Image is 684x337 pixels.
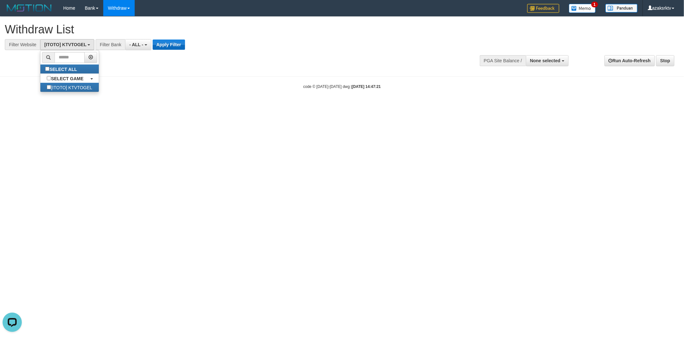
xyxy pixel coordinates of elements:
[129,42,143,47] span: - ALL -
[44,42,86,47] span: [ITOTO] KTVTOGEL
[47,76,51,80] input: SELECT GAME
[480,55,526,66] div: PGA Site Balance /
[5,39,40,50] div: Filter Website
[605,4,638,13] img: panduan.png
[303,84,381,89] small: code © [DATE]-[DATE] dwg |
[569,4,596,13] img: Button%20Memo.svg
[96,39,125,50] div: Filter Bank
[51,76,83,81] b: SELECT GAME
[40,65,83,73] label: SELECT ALL
[3,3,22,22] button: Open LiveChat chat widget
[526,55,569,66] button: None selected
[40,74,98,83] a: SELECT GAME
[591,2,598,7] span: 1
[5,23,450,36] h1: Withdraw List
[656,55,674,66] a: Stop
[47,85,51,89] input: [ITOTO] KTVTOGEL
[153,39,185,50] button: Apply Filter
[40,83,98,92] label: [ITOTO] KTVTOGEL
[527,4,559,13] img: Feedback.jpg
[352,84,381,89] strong: [DATE] 14:47:21
[530,58,561,63] span: None selected
[40,39,94,50] button: [ITOTO] KTVTOGEL
[45,67,49,71] input: SELECT ALL
[125,39,151,50] button: - ALL -
[5,3,54,13] img: MOTION_logo.png
[604,55,655,66] a: Run Auto-Refresh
